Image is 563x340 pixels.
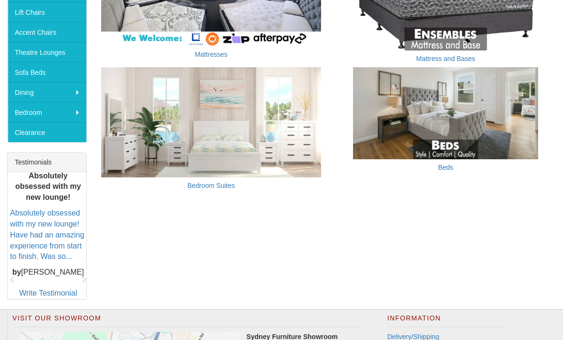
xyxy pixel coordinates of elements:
b: Absolutely obsessed with my new lounge! [15,172,81,202]
a: Lift Chairs [8,2,86,22]
a: Theatre Lounges [8,42,86,62]
b: by [12,269,21,277]
a: Absolutely obsessed with my new lounge! Have had an amazing experience from start to finish. Was ... [10,209,84,261]
h2: Visit Our Showroom [12,315,364,328]
h2: Information [387,315,504,328]
a: Dining [8,82,86,103]
a: Write Testimonial [19,289,77,298]
a: Beds [438,164,453,172]
img: Beds [335,68,556,159]
img: Bedroom Suites [101,68,322,178]
a: Mattress and Bases [416,55,475,63]
a: Sofa Beds [8,62,86,82]
p: [PERSON_NAME] [10,268,86,279]
a: Bedroom [8,103,86,123]
div: Testimonials [8,153,86,173]
a: Bedroom Suites [188,182,235,190]
a: Mattresses [195,51,227,59]
a: Clearance [8,123,86,143]
a: Accent Chairs [8,22,86,42]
